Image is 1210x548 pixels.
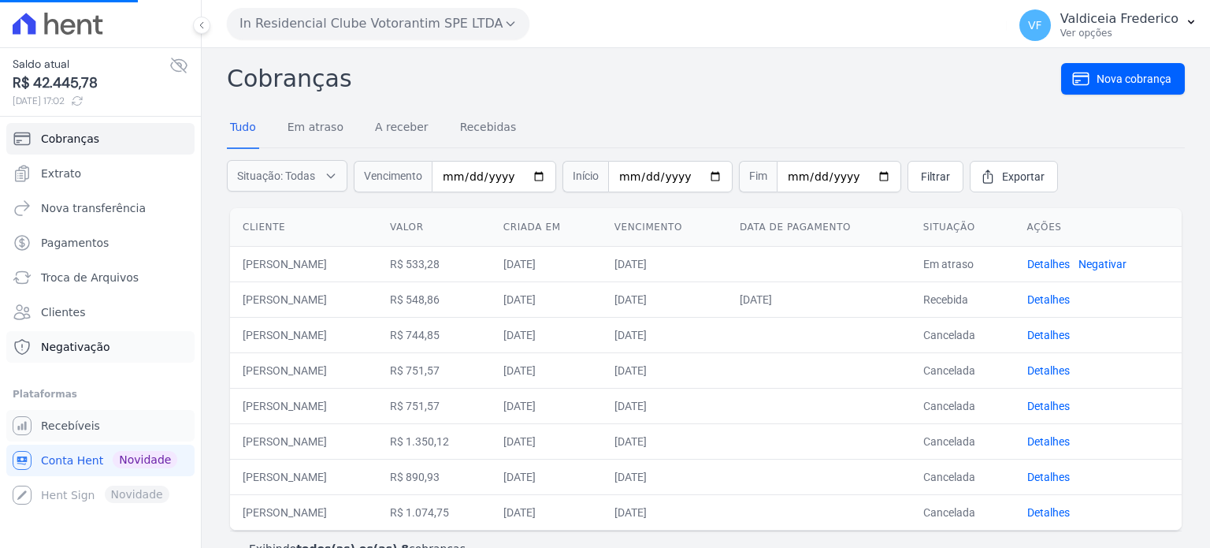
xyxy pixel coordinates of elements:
[562,161,608,192] span: Início
[6,410,195,442] a: Recebíveis
[41,453,103,468] span: Conta Hent
[230,352,377,388] td: [PERSON_NAME]
[1027,435,1070,448] a: Detalhes
[227,160,347,192] button: Situação: Todas
[1015,208,1182,247] th: Ações
[491,494,602,530] td: [DATE]
[6,192,195,224] a: Nova transferência
[6,331,195,363] a: Negativação
[377,423,491,459] td: R$ 1.350,12
[354,161,432,192] span: Vencimento
[1060,27,1178,39] p: Ver opções
[284,108,347,149] a: Em atraso
[230,459,377,494] td: [PERSON_NAME]
[602,208,727,247] th: Vencimento
[911,246,1015,281] td: Em atraso
[1061,63,1185,95] a: Nova cobrança
[377,208,491,247] th: Valor
[227,61,1061,96] h2: Cobranças
[970,161,1058,192] a: Exportar
[41,200,146,216] span: Nova transferência
[1028,20,1042,31] span: VF
[1097,71,1171,87] span: Nova cobrança
[907,161,963,192] a: Filtrar
[230,423,377,459] td: [PERSON_NAME]
[377,494,491,530] td: R$ 1.074,75
[372,108,432,149] a: A receber
[6,227,195,259] a: Pagamentos
[457,108,520,149] a: Recebidas
[602,352,727,388] td: [DATE]
[41,235,109,251] span: Pagamentos
[491,246,602,281] td: [DATE]
[921,169,950,185] span: Filtrar
[491,317,602,352] td: [DATE]
[13,56,169,73] span: Saldo atual
[41,166,81,181] span: Extrato
[1027,471,1070,483] a: Detalhes
[237,168,315,184] span: Situação: Todas
[1027,506,1070,519] a: Detalhes
[602,459,727,494] td: [DATE]
[911,459,1015,494] td: Cancelada
[230,317,377,352] td: [PERSON_NAME]
[377,352,491,388] td: R$ 751,57
[6,262,195,293] a: Troca de Arquivos
[41,418,100,434] span: Recebíveis
[41,304,85,320] span: Clientes
[1027,258,1070,270] a: Detalhes
[602,494,727,530] td: [DATE]
[6,123,195,155] a: Cobranças
[1007,3,1210,47] button: VF Valdiceia Frederico Ver opções
[727,281,911,317] td: [DATE]
[377,281,491,317] td: R$ 548,86
[41,339,110,355] span: Negativação
[911,317,1015,352] td: Cancelada
[491,208,602,247] th: Criada em
[739,161,777,192] span: Fim
[13,385,188,404] div: Plataformas
[727,208,911,247] th: Data de pagamento
[1027,329,1070,341] a: Detalhes
[1078,258,1126,270] a: Negativar
[230,388,377,423] td: [PERSON_NAME]
[602,388,727,423] td: [DATE]
[911,423,1015,459] td: Cancelada
[377,246,491,281] td: R$ 533,28
[491,459,602,494] td: [DATE]
[602,281,727,317] td: [DATE]
[1060,11,1178,27] p: Valdiceia Frederico
[13,94,169,108] span: [DATE] 17:02
[41,270,139,285] span: Troca de Arquivos
[911,352,1015,388] td: Cancelada
[377,388,491,423] td: R$ 751,57
[227,8,529,39] button: In Residencial Clube Votorantim SPE LTDA
[6,445,195,476] a: Conta Hent Novidade
[1027,400,1070,412] a: Detalhes
[1027,293,1070,306] a: Detalhes
[230,281,377,317] td: [PERSON_NAME]
[491,352,602,388] td: [DATE]
[6,158,195,189] a: Extrato
[602,246,727,281] td: [DATE]
[377,317,491,352] td: R$ 744,85
[230,246,377,281] td: [PERSON_NAME]
[113,451,177,468] span: Novidade
[491,388,602,423] td: [DATE]
[227,108,259,149] a: Tudo
[602,317,727,352] td: [DATE]
[230,208,377,247] th: Cliente
[6,296,195,328] a: Clientes
[377,459,491,494] td: R$ 890,93
[13,123,188,511] nav: Sidebar
[491,423,602,459] td: [DATE]
[1027,364,1070,377] a: Detalhes
[41,131,99,147] span: Cobranças
[911,388,1015,423] td: Cancelada
[13,73,169,94] span: R$ 42.445,78
[230,494,377,530] td: [PERSON_NAME]
[491,281,602,317] td: [DATE]
[602,423,727,459] td: [DATE]
[1002,169,1045,185] span: Exportar
[911,494,1015,530] td: Cancelada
